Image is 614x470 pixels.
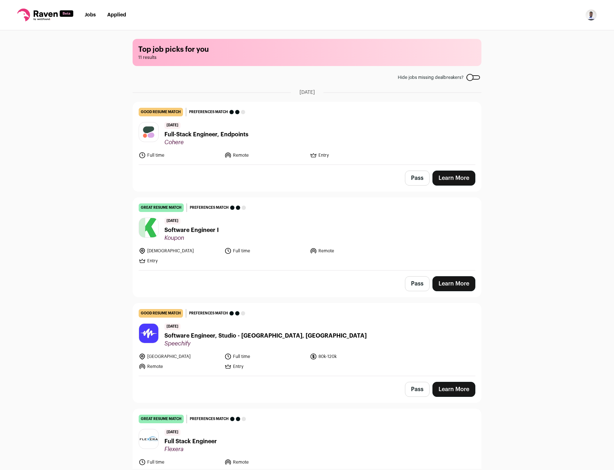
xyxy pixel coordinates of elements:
li: Remote [224,152,306,159]
span: Software Engineer I [164,226,219,234]
span: Preferences match [189,310,228,317]
button: Pass [405,276,430,291]
h1: Top job picks for you [138,45,476,55]
li: Remote [139,363,220,370]
li: Full time [139,459,220,466]
img: 13862516-medium_jpg [585,9,597,21]
a: good resume match Preferences match [DATE] Full-Stack Engineer, Endpoints Cohere Full time Remote... [133,102,481,165]
a: Learn More [432,276,475,291]
span: Preferences match [189,108,228,116]
li: Remote [310,247,391,254]
li: [GEOGRAPHIC_DATA] [139,353,220,360]
button: Pass [405,171,430,186]
a: Applied [107,12,126,17]
div: good resume match [139,108,183,116]
img: dac8f32da9c74ce5fa9e4370b60d6338b3c25981927699ee3d2729ec5021f8a4.png [139,122,158,142]
div: good resume match [139,309,183,318]
span: Cohere [164,139,248,146]
li: Full time [224,353,306,360]
span: 11 results [138,55,476,60]
a: Learn More [432,171,475,186]
span: [DATE] [164,218,180,224]
a: Learn More [432,382,475,397]
button: Pass [405,382,430,397]
span: Full-Stack Engineer, Endpoints [164,130,248,139]
span: [DATE] [164,122,180,129]
span: Software Engineer, Studio - [GEOGRAPHIC_DATA], [GEOGRAPHIC_DATA] [164,332,367,340]
span: Hide jobs missing dealbreakers? [398,75,464,80]
li: 80k-120k [310,353,391,360]
span: [DATE] [164,323,180,330]
span: Preferences match [190,204,229,211]
div: great resume match [139,203,184,212]
div: great resume match [139,415,184,423]
li: Entry [224,363,306,370]
a: Jobs [85,12,96,17]
li: Entry [139,257,220,264]
img: 5b44ef976ecab5adccbe92859e1ea48cb59621a5838c8dfd90b39aa42b41578b.png [139,216,158,239]
a: great resume match Preferences match [DATE] Software Engineer I Koupon [DEMOGRAPHIC_DATA] Full ti... [133,198,481,270]
li: [DEMOGRAPHIC_DATA] [139,247,220,254]
span: [DATE] [299,89,315,96]
a: good resume match Preferences match [DATE] Software Engineer, Studio - [GEOGRAPHIC_DATA], [GEOGRA... [133,303,481,376]
span: [DATE] [164,429,180,436]
span: Koupon [164,234,219,242]
img: 59b05ed76c69f6ff723abab124283dfa738d80037756823f9fc9e3f42b66bce3.jpg [139,324,158,343]
li: Full time [224,247,306,254]
span: Preferences match [190,415,229,423]
li: Remote [224,459,306,466]
span: Speechify [164,340,367,347]
img: eb668210913b1ab139d4c77b3f4e55e29ad9cee0739962ab30d4bca3aa54064a.jpg [139,436,158,442]
button: Open dropdown [585,9,597,21]
li: Entry [310,152,391,159]
span: Flexera [164,446,217,453]
span: Full Stack Engineer [164,437,217,446]
li: Full time [139,152,220,159]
